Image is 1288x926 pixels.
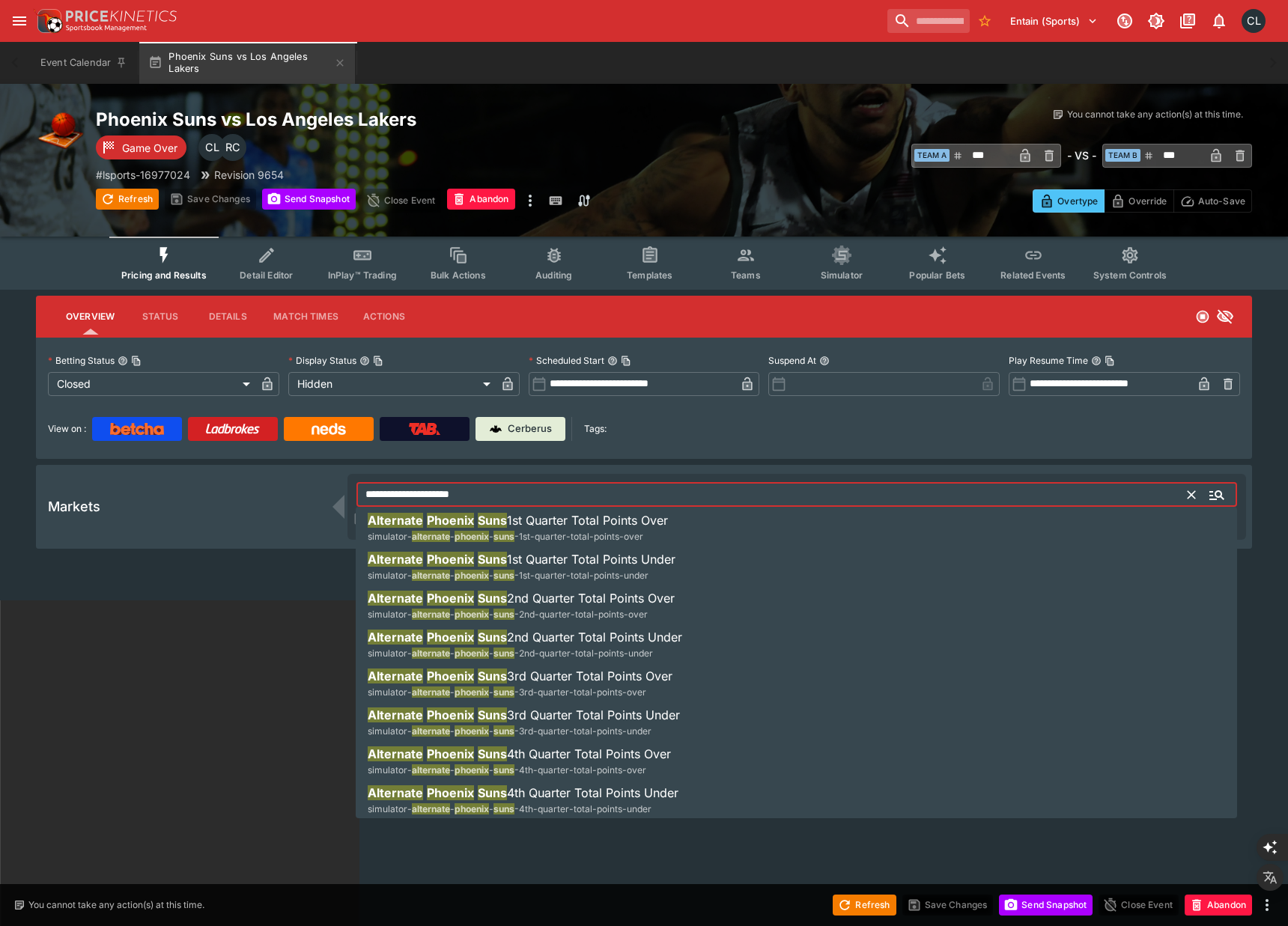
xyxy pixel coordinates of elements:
[368,707,423,722] span: Alternate
[368,609,412,620] span: simulator-
[262,189,356,210] button: Send Snapshot
[31,42,136,84] button: Event Calendar
[240,269,293,281] span: Detail Editor
[219,134,246,161] div: Richard Costa
[493,764,514,776] span: suns
[1185,895,1252,916] button: Abandon
[535,269,572,281] span: Auditing
[1105,149,1140,162] span: Team B
[110,423,164,435] img: Betcha
[427,552,474,567] span: Phoenix
[368,746,423,761] span: Alternate
[214,167,284,183] p: Revision 9654
[127,299,194,335] button: Status
[131,356,142,366] button: Copy To Clipboard
[96,108,674,131] h2: Copy To Clipboard
[359,356,370,366] button: Display StatusCopy To Clipboard
[450,570,455,581] span: -
[514,531,643,542] span: -1st-quarter-total-points-over
[427,591,474,606] span: Phoenix
[288,354,356,367] p: Display Status
[455,803,489,814] span: phoenix
[455,609,489,620] span: phoenix
[1128,193,1167,209] p: Override
[450,725,455,737] span: -
[36,108,84,156] img: basketball.png
[121,269,207,281] span: Pricing and Results
[368,513,423,528] span: Alternate
[507,591,675,606] span: 2nd Quarter Total Points Over
[54,299,127,335] button: Overview
[96,189,159,210] button: Refresh
[368,668,423,683] span: Alternate
[312,423,345,435] img: Neds
[412,609,450,620] span: alternate
[450,531,455,542] span: -
[1143,7,1170,34] button: Toggle light/dark mode
[1203,481,1230,508] button: Close
[33,6,63,36] img: PriceKinetics Logo
[489,764,493,776] span: -
[6,7,33,34] button: open drawer
[455,686,489,698] span: phoenix
[489,686,493,698] span: -
[493,609,514,620] span: suns
[66,25,147,31] img: Sportsbook Management
[489,725,493,737] span: -
[1105,356,1115,366] button: Copy To Clipboard
[973,9,997,33] button: No Bookmarks
[476,417,565,441] a: Cerberus
[373,356,383,366] button: Copy To Clipboard
[529,354,604,367] p: Scheduled Start
[66,10,177,22] img: PriceKinetics
[427,513,474,528] span: Phoenix
[1057,193,1098,209] p: Overtype
[1091,356,1102,366] button: Play Resume TimeCopy To Clipboard
[478,630,507,645] span: Suns
[122,140,177,156] p: Game Over
[368,591,423,606] span: Alternate
[412,764,450,776] span: alternate
[198,134,225,161] div: Chad Liu
[450,648,455,659] span: -
[455,570,489,581] span: phoenix
[914,149,950,162] span: Team A
[1195,309,1210,324] svg: Closed
[514,570,648,581] span: -1st-quarter-total-points-under
[450,803,455,814] span: -
[731,269,761,281] span: Teams
[368,570,412,581] span: simulator-
[455,531,489,542] span: phoenix
[412,531,450,542] span: alternate
[507,513,668,528] span: 1st Quarter Total Points Over
[1216,308,1234,326] svg: Hidden
[431,269,486,281] span: Bulk Actions
[489,609,493,620] span: -
[621,356,631,366] button: Copy To Clipboard
[368,686,412,698] span: simulator-
[368,725,412,737] span: simulator-
[455,648,489,659] span: phoenix
[478,513,507,528] span: Suns
[478,668,507,683] span: Suns
[205,423,260,435] img: Ladbrokes
[368,764,412,776] span: simulator-
[514,648,653,659] span: -2nd-quarter-total-points-under
[493,648,514,659] span: suns
[261,299,350,335] button: Match Times
[584,417,607,441] label: Tags:
[514,686,646,698] span: -3rd-quarter-total-points-over
[450,609,455,620] span: -
[489,803,493,814] span: -
[447,189,514,210] button: Abandon
[507,630,682,645] span: 2nd Quarter Total Points Under
[412,725,450,737] span: alternate
[1173,189,1252,213] button: Auto-Save
[412,648,450,659] span: alternate
[507,785,678,800] span: 4th Quarter Total Points Under
[368,531,412,542] span: simulator-
[139,42,355,84] button: Phoenix Suns vs Los Angeles Lakers
[489,648,493,659] span: -
[478,707,507,722] span: Suns
[493,725,514,737] span: suns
